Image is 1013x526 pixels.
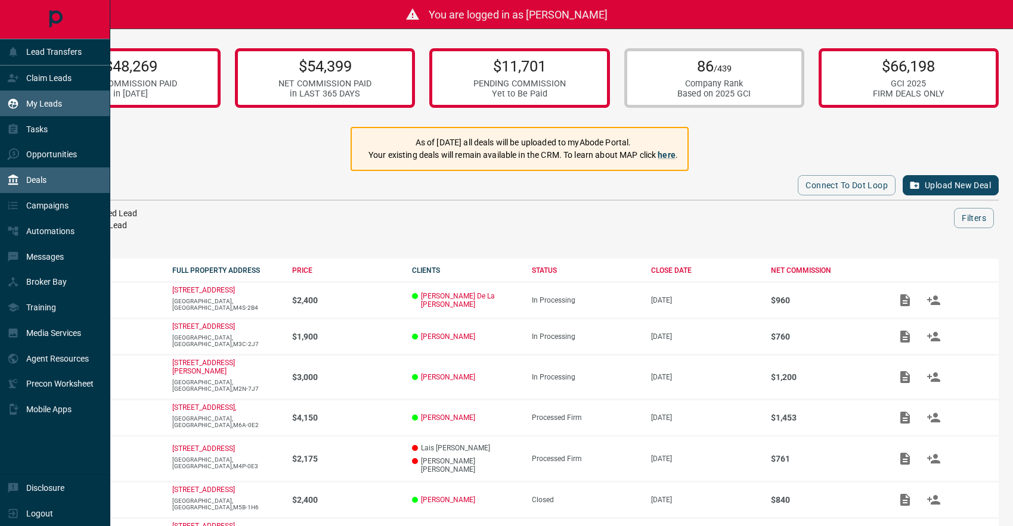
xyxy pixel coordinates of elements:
[172,334,280,347] p: [GEOGRAPHIC_DATA],[GEOGRAPHIC_DATA],M3C-2J7
[368,149,678,161] p: Your existing deals will remain available in the CRM. To learn about MAP click .
[919,372,948,381] span: Match Clients
[421,373,475,381] a: [PERSON_NAME]
[798,175,896,195] button: Connect to Dot Loop
[172,456,280,469] p: [GEOGRAPHIC_DATA],[GEOGRAPHIC_DATA],M4P-0E3
[891,413,919,421] span: Add / View Documents
[771,266,879,275] div: NET COMMISSION
[532,266,640,275] div: STATUS
[532,296,640,304] div: In Processing
[771,372,879,382] p: $1,200
[919,295,948,304] span: Match Clients
[677,89,751,99] div: Based on 2025 GCI
[919,413,948,421] span: Match Clients
[421,496,475,504] a: [PERSON_NAME]
[651,266,759,275] div: CLOSE DATE
[532,373,640,381] div: In Processing
[84,57,177,75] p: $48,269
[412,444,520,452] p: Lais [PERSON_NAME]
[412,266,520,275] div: CLIENTS
[172,415,280,428] p: [GEOGRAPHIC_DATA],[GEOGRAPHIC_DATA],M6A-0E2
[292,266,400,275] div: PRICE
[429,8,608,21] span: You are logged in as [PERSON_NAME]
[891,372,919,381] span: Add / View Documents
[278,79,371,89] div: NET COMMISSION PAID
[771,295,879,305] p: $960
[891,495,919,503] span: Add / View Documents
[172,379,280,392] p: [GEOGRAPHIC_DATA],[GEOGRAPHIC_DATA],M2N-7J7
[421,332,475,341] a: [PERSON_NAME]
[651,496,759,504] p: [DATE]
[891,332,919,340] span: Add / View Documents
[714,64,732,74] span: /439
[919,495,948,503] span: Match Clients
[677,57,751,75] p: 86
[771,413,879,422] p: $1,453
[903,175,999,195] button: Upload New Deal
[292,332,400,341] p: $1,900
[473,89,566,99] div: Yet to Be Paid
[651,413,759,422] p: [DATE]
[873,89,944,99] div: FIRM DEALS ONLY
[473,79,566,89] div: PENDING COMMISSION
[172,403,236,412] a: [STREET_ADDRESS],
[172,322,235,331] a: [STREET_ADDRESS]
[368,136,678,149] p: As of [DATE] all deals will be uploaded to myAbode Portal.
[84,79,177,89] div: NET COMMISSION PAID
[651,296,759,304] p: [DATE]
[532,496,640,504] div: Closed
[172,497,280,511] p: [GEOGRAPHIC_DATA],[GEOGRAPHIC_DATA],M5B-1H6
[84,89,177,99] div: in [DATE]
[873,79,944,89] div: GCI 2025
[771,332,879,341] p: $760
[172,266,280,275] div: FULL PROPERTY ADDRESS
[891,295,919,304] span: Add / View Documents
[412,457,520,474] p: [PERSON_NAME] [PERSON_NAME]
[651,332,759,341] p: [DATE]
[172,485,235,494] a: [STREET_ADDRESS]
[532,455,640,463] div: Processed Firm
[771,495,879,505] p: $840
[292,495,400,505] p: $2,400
[278,89,371,99] div: in LAST 365 DAYS
[421,413,475,422] a: [PERSON_NAME]
[532,332,640,341] div: In Processing
[873,57,944,75] p: $66,198
[292,372,400,382] p: $3,000
[919,454,948,462] span: Match Clients
[891,454,919,462] span: Add / View Documents
[658,150,676,160] a: here
[292,454,400,463] p: $2,175
[278,57,371,75] p: $54,399
[919,332,948,340] span: Match Clients
[532,413,640,422] div: Processed Firm
[651,373,759,381] p: [DATE]
[172,286,235,294] a: [STREET_ADDRESS]
[292,413,400,422] p: $4,150
[172,444,235,453] a: [STREET_ADDRESS]
[954,208,994,228] button: Filters
[172,298,280,311] p: [GEOGRAPHIC_DATA],[GEOGRAPHIC_DATA],M4S-2B4
[172,359,235,375] a: [STREET_ADDRESS][PERSON_NAME]
[292,295,400,305] p: $2,400
[771,454,879,463] p: $761
[677,79,751,89] div: Company Rank
[421,292,520,309] a: [PERSON_NAME] De La [PERSON_NAME]
[651,455,759,463] p: [DATE]
[473,57,566,75] p: $11,701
